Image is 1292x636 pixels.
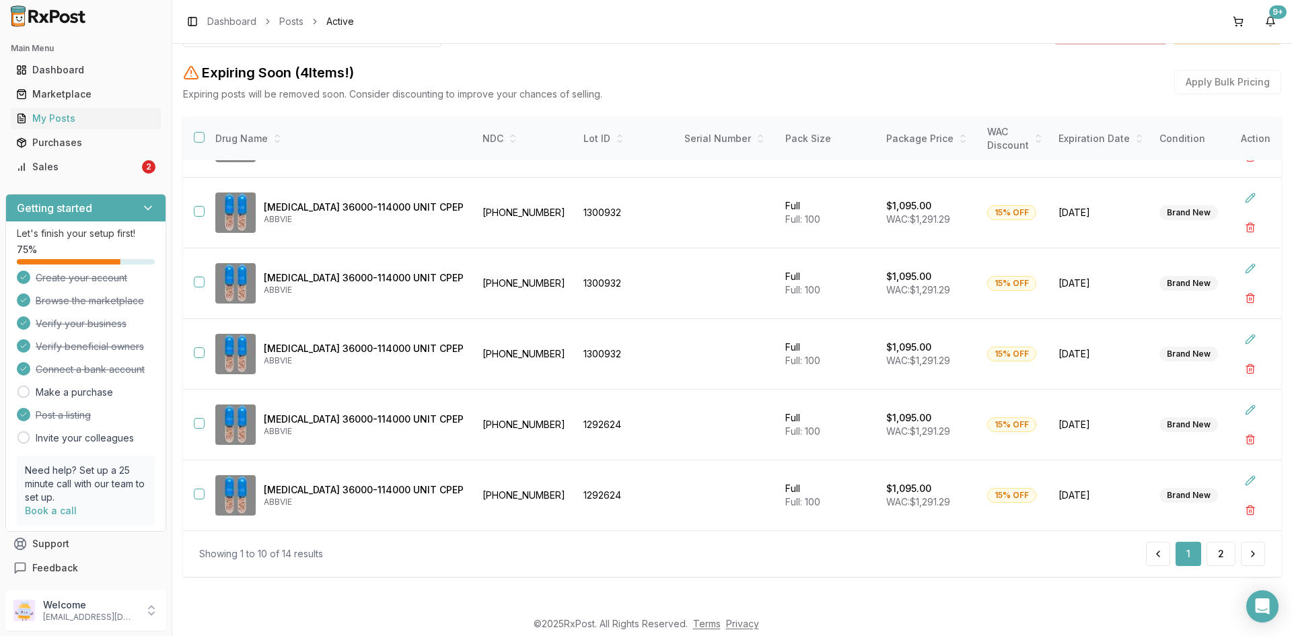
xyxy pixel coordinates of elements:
[11,131,161,155] a: Purchases
[17,200,92,216] h3: Getting started
[777,319,878,390] td: Full
[1176,542,1201,566] button: 1
[264,285,464,295] p: ABBVIE
[1246,590,1279,623] div: Open Intercom Messenger
[1058,347,1143,361] span: [DATE]
[25,505,77,516] a: Book a call
[142,160,155,174] div: 2
[5,532,166,556] button: Support
[1159,488,1218,503] div: Brand New
[11,43,161,54] h2: Main Menu
[1238,468,1262,493] button: Edit
[777,248,878,319] td: Full
[1058,206,1143,219] span: [DATE]
[264,201,464,214] p: [MEDICAL_DATA] 36000-114000 UNIT CPEP
[215,475,256,516] img: Creon 36000-114000 UNIT CPEP
[202,63,354,82] h2: Expiring Soon ( 4 Item s !)
[5,59,166,81] button: Dashboard
[5,5,92,27] img: RxPost Logo
[17,243,37,256] span: 75 %
[207,15,256,28] a: Dashboard
[1238,498,1262,522] button: Delete
[1238,186,1262,210] button: Edit
[1238,357,1262,381] button: Delete
[1238,427,1262,452] button: Delete
[886,284,950,295] span: WAC: $1,291.29
[36,363,145,376] span: Connect a bank account
[264,355,464,366] p: ABBVIE
[264,426,464,437] p: ABBVIE
[215,132,464,145] div: Drug Name
[785,355,820,366] span: Full: 100
[16,136,155,149] div: Purchases
[5,156,166,178] button: Sales2
[684,132,769,145] div: Serial Number
[36,317,127,330] span: Verify your business
[5,132,166,153] button: Purchases
[474,319,575,390] td: [PHONE_NUMBER]
[1058,277,1143,290] span: [DATE]
[886,411,931,425] p: $1,095.00
[987,347,1036,361] div: 15% OFF
[215,192,256,233] img: Creon 36000-114000 UNIT CPEP
[1159,205,1218,220] div: Brand New
[886,482,931,495] p: $1,095.00
[36,271,127,285] span: Create your account
[474,460,575,531] td: [PHONE_NUMBER]
[474,248,575,319] td: [PHONE_NUMBER]
[264,497,464,507] p: ABBVIE
[199,547,323,561] div: Showing 1 to 10 of 14 results
[1159,347,1218,361] div: Brand New
[215,334,256,374] img: Creon 36000-114000 UNIT CPEP
[886,496,950,507] span: WAC: $1,291.29
[1230,117,1281,161] th: Action
[11,82,161,106] a: Marketplace
[1260,11,1281,32] button: 9+
[693,618,721,629] a: Terms
[886,199,931,213] p: $1,095.00
[987,417,1036,432] div: 15% OFF
[886,355,950,366] span: WAC: $1,291.29
[16,112,155,125] div: My Posts
[264,271,464,285] p: [MEDICAL_DATA] 36000-114000 UNIT CPEP
[777,117,878,161] th: Pack Size
[785,213,820,225] span: Full: 100
[1238,398,1262,422] button: Edit
[11,155,161,179] a: Sales2
[11,58,161,82] a: Dashboard
[1151,117,1252,161] th: Condition
[5,556,166,580] button: Feedback
[1238,215,1262,240] button: Delete
[474,390,575,460] td: [PHONE_NUMBER]
[785,496,820,507] span: Full: 100
[886,270,931,283] p: $1,095.00
[474,178,575,248] td: [PHONE_NUMBER]
[1207,542,1235,566] button: 2
[1238,286,1262,310] button: Delete
[1058,489,1143,502] span: [DATE]
[987,488,1036,503] div: 15% OFF
[279,15,303,28] a: Posts
[886,341,931,354] p: $1,095.00
[777,390,878,460] td: Full
[215,404,256,445] img: Creon 36000-114000 UNIT CPEP
[5,83,166,105] button: Marketplace
[215,263,256,304] img: Creon 36000-114000 UNIT CPEP
[583,132,668,145] div: Lot ID
[1058,132,1143,145] div: Expiration Date
[11,106,161,131] a: My Posts
[264,413,464,426] p: [MEDICAL_DATA] 36000-114000 UNIT CPEP
[1159,276,1218,291] div: Brand New
[575,178,676,248] td: 1300932
[1269,5,1287,19] div: 9+
[16,160,139,174] div: Sales
[987,276,1036,291] div: 15% OFF
[43,598,137,612] p: Welcome
[25,464,147,504] p: Need help? Set up a 25 minute call with our team to set up.
[326,15,354,28] span: Active
[726,618,759,629] a: Privacy
[1238,327,1262,351] button: Edit
[886,213,950,225] span: WAC: $1,291.29
[1058,418,1143,431] span: [DATE]
[1238,256,1262,281] button: Edit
